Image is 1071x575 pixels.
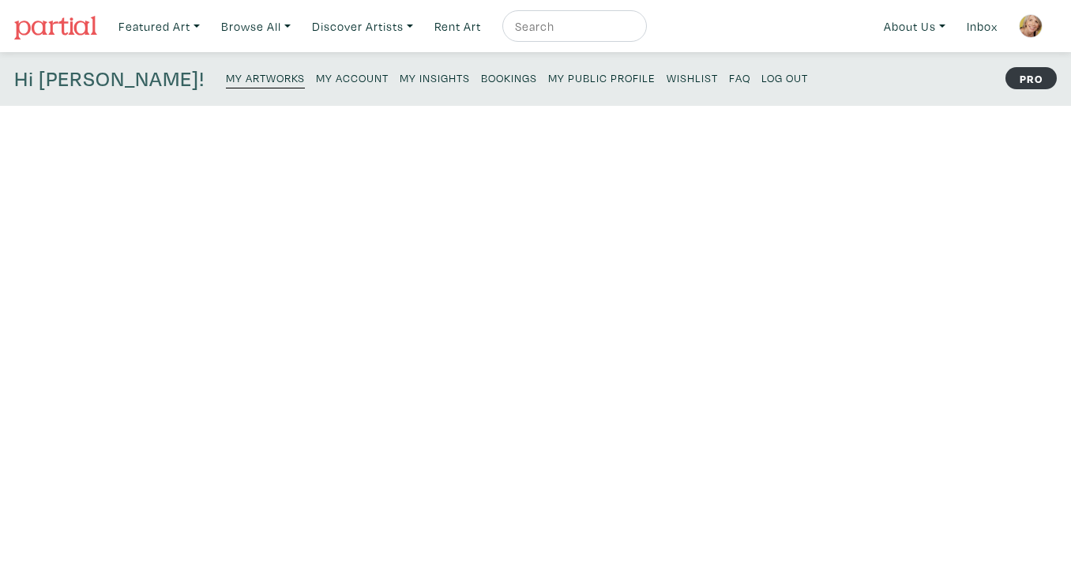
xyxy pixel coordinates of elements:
[667,70,718,85] small: Wishlist
[481,70,537,85] small: Bookings
[226,66,305,88] a: My Artworks
[1005,67,1057,89] strong: PRO
[400,70,470,85] small: My Insights
[427,10,488,43] a: Rent Art
[513,17,632,36] input: Search
[761,66,808,88] a: Log Out
[305,10,420,43] a: Discover Artists
[214,10,298,43] a: Browse All
[761,70,808,85] small: Log Out
[729,66,750,88] a: FAQ
[548,66,656,88] a: My Public Profile
[729,70,750,85] small: FAQ
[316,66,389,88] a: My Account
[960,10,1005,43] a: Inbox
[316,70,389,85] small: My Account
[877,10,953,43] a: About Us
[226,70,305,85] small: My Artworks
[548,70,656,85] small: My Public Profile
[400,66,470,88] a: My Insights
[1019,14,1043,38] img: phpThumb.php
[667,66,718,88] a: Wishlist
[481,66,537,88] a: Bookings
[14,66,205,92] h4: Hi [PERSON_NAME]!
[111,10,207,43] a: Featured Art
